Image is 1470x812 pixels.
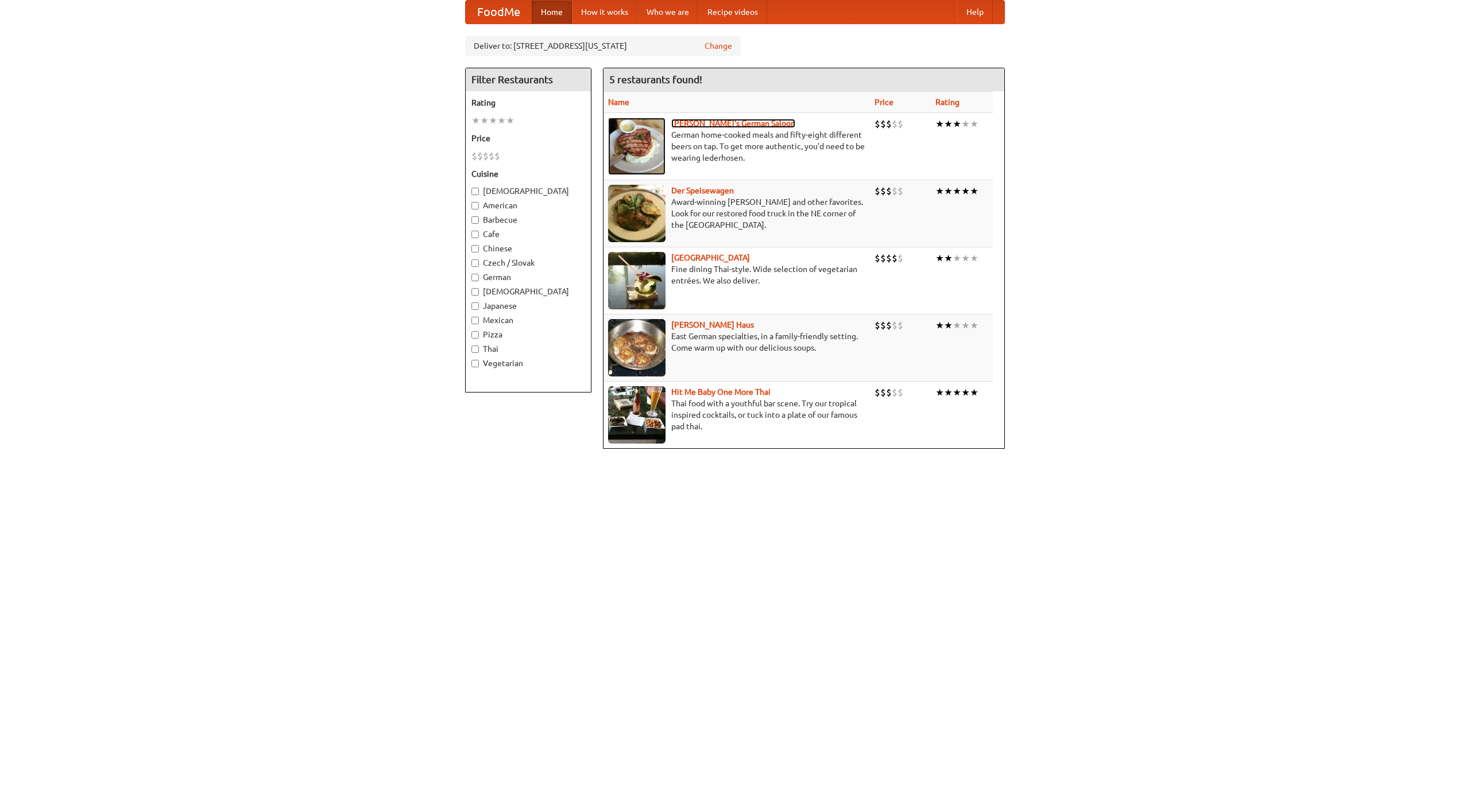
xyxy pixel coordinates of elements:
img: kohlhaus.jpg [608,319,666,376]
li: $ [892,252,898,265]
a: Home [532,1,572,24]
a: Name [608,98,629,107]
h5: Cuisine [471,168,585,180]
li: $ [483,150,489,162]
li: $ [477,150,483,162]
label: [DEMOGRAPHIC_DATA] [471,185,585,197]
input: Barbecue [471,216,479,224]
li: ★ [480,114,489,127]
input: Czech / Slovak [471,259,479,267]
a: Hit Me Baby One More Thai [671,387,771,397]
p: Fine dining Thai-style. Wide selection of vegetarian entrées. We also deliver. [608,263,865,286]
li: $ [494,150,500,162]
li: $ [898,319,903,332]
li: ★ [935,252,944,265]
a: Rating [935,98,960,107]
a: Der Speisewagen [671,186,734,195]
label: Pizza [471,329,585,340]
a: Change [705,40,732,52]
li: $ [880,185,886,197]
li: ★ [944,319,953,332]
li: $ [886,185,892,197]
input: Japanese [471,302,479,310]
li: ★ [961,185,970,197]
li: $ [880,386,886,399]
a: [PERSON_NAME] Haus [671,320,754,329]
label: Cafe [471,228,585,240]
label: Thai [471,343,585,355]
li: ★ [970,252,978,265]
li: ★ [970,319,978,332]
li: $ [875,118,880,130]
p: Thai food with a youthful bar scene. Try our tropical inspired cocktails, or tuck into a plate of... [608,398,865,432]
label: Japanese [471,300,585,312]
p: German home-cooked meals and fifty-eight different beers on tap. To get more authentic, you'd nee... [608,129,865,164]
li: $ [471,150,477,162]
li: ★ [944,386,953,399]
li: ★ [935,386,944,399]
li: ★ [497,114,506,127]
li: ★ [961,118,970,130]
li: ★ [953,118,961,130]
li: ★ [970,118,978,130]
li: $ [898,252,903,265]
li: $ [880,319,886,332]
img: babythai.jpg [608,386,666,444]
li: ★ [944,118,953,130]
a: Price [875,98,893,107]
li: $ [886,252,892,265]
input: [DEMOGRAPHIC_DATA] [471,288,479,296]
input: Cafe [471,231,479,238]
label: Chinese [471,243,585,254]
label: Czech / Slovak [471,257,585,269]
li: $ [880,118,886,130]
label: American [471,200,585,211]
li: $ [875,252,880,265]
li: ★ [471,114,480,127]
li: $ [892,319,898,332]
li: $ [898,386,903,399]
li: $ [886,386,892,399]
input: American [471,202,479,209]
li: $ [892,118,898,130]
input: German [471,274,479,281]
li: $ [886,319,892,332]
li: $ [898,118,903,130]
li: $ [880,252,886,265]
li: $ [892,185,898,197]
li: ★ [935,118,944,130]
h5: Rating [471,97,585,108]
li: ★ [953,185,961,197]
li: $ [898,185,903,197]
img: speisewagen.jpg [608,185,666,242]
img: satay.jpg [608,252,666,309]
li: ★ [970,386,978,399]
div: Deliver to: [STREET_ADDRESS][US_STATE] [465,36,741,56]
label: Mexican [471,314,585,326]
label: Barbecue [471,214,585,226]
input: Thai [471,345,479,353]
input: Chinese [471,245,479,252]
li: $ [875,386,880,399]
li: ★ [961,319,970,332]
label: German [471,271,585,283]
input: Vegetarian [471,360,479,367]
li: $ [892,386,898,399]
li: ★ [506,114,514,127]
input: Mexican [471,317,479,324]
li: $ [489,150,494,162]
a: How it works [572,1,637,24]
a: [PERSON_NAME]'s German Saloon [671,119,795,128]
p: East German specialties, in a family-friendly setting. Come warm up with our delicious soups. [608,331,865,353]
b: [GEOGRAPHIC_DATA] [671,253,750,262]
label: Vegetarian [471,358,585,369]
li: ★ [944,185,953,197]
a: Help [957,1,993,24]
li: ★ [953,252,961,265]
a: FoodMe [466,1,532,24]
li: ★ [935,185,944,197]
img: esthers.jpg [608,118,666,175]
li: ★ [953,319,961,332]
li: ★ [489,114,497,127]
